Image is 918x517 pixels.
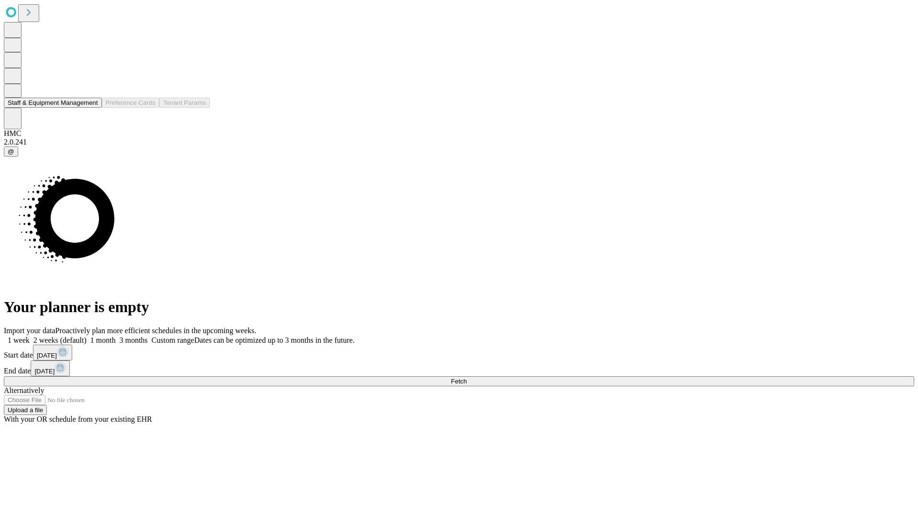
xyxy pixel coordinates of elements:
h1: Your planner is empty [4,298,914,316]
button: Fetch [4,376,914,386]
span: Import your data [4,326,55,335]
span: Fetch [451,378,467,385]
span: With your OR schedule from your existing EHR [4,415,152,423]
span: Dates can be optimized up to 3 months in the future. [194,336,354,344]
button: [DATE] [33,345,72,360]
span: [DATE] [34,368,55,375]
button: [DATE] [31,360,70,376]
div: HMC [4,129,914,138]
span: 1 week [8,336,30,344]
span: [DATE] [37,352,57,359]
button: Staff & Equipment Management [4,98,102,108]
span: 1 month [90,336,116,344]
span: 3 months [120,336,148,344]
button: Upload a file [4,405,47,415]
span: Custom range [152,336,194,344]
div: 2.0.241 [4,138,914,146]
button: @ [4,146,18,157]
button: Tenant Params [159,98,210,108]
span: 2 weeks (default) [33,336,87,344]
button: Preference Cards [102,98,159,108]
div: Start date [4,345,914,360]
span: Proactively plan more efficient schedules in the upcoming weeks. [55,326,256,335]
span: @ [8,148,14,155]
span: Alternatively [4,386,44,394]
div: End date [4,360,914,376]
